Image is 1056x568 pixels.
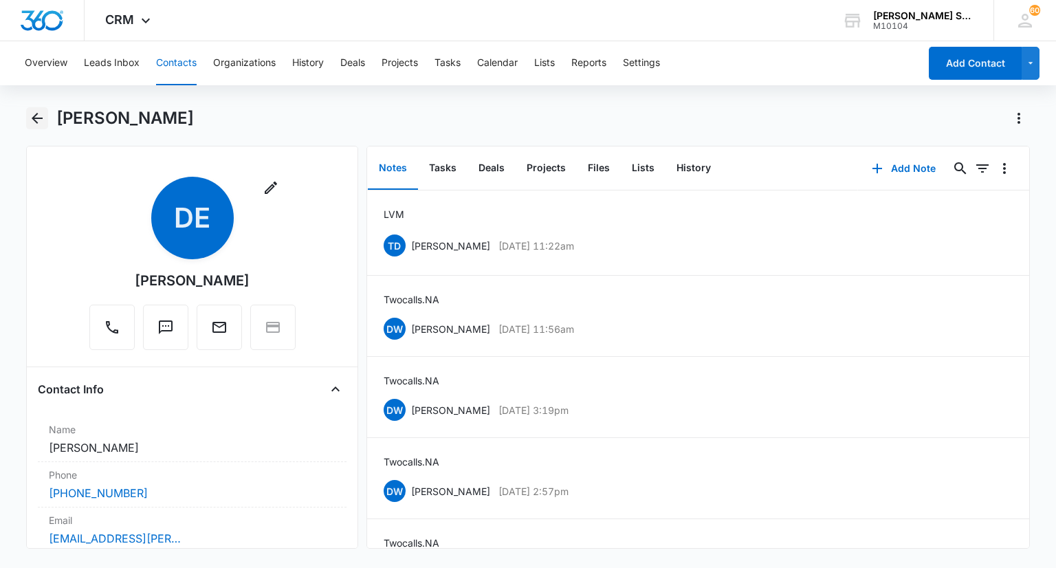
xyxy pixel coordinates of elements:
p: Two calls. NA [384,536,439,550]
button: Tasks [418,147,467,190]
p: [PERSON_NAME] [411,239,490,253]
p: [DATE] 11:22am [498,239,574,253]
button: Add Contact [929,47,1022,80]
h4: Contact Info [38,381,104,397]
p: [DATE] 3:19pm [498,403,569,417]
button: Lists [534,41,555,85]
button: Leads Inbox [84,41,140,85]
span: DW [384,480,406,502]
a: Text [143,326,188,338]
p: Two calls. NA [384,455,439,469]
button: Overflow Menu [993,157,1015,179]
div: Phone[PHONE_NUMBER] [38,462,346,507]
a: Call [89,326,135,338]
h1: [PERSON_NAME] [56,108,194,129]
dd: [PERSON_NAME] [49,439,335,456]
div: Name[PERSON_NAME] [38,417,346,462]
button: Lists [621,147,665,190]
button: Contacts [156,41,197,85]
label: Name [49,422,335,437]
span: CRM [105,12,134,27]
button: Deals [467,147,516,190]
button: Email [197,305,242,350]
button: Settings [623,41,660,85]
p: [DATE] 11:56am [498,322,574,336]
button: Search... [949,157,971,179]
button: Notes [368,147,418,190]
span: DE [151,177,234,259]
button: Back [26,107,47,129]
button: Filters [971,157,993,179]
button: Call [89,305,135,350]
span: TD [384,234,406,256]
button: Deals [340,41,365,85]
button: Text [143,305,188,350]
p: Two calls. NA [384,292,439,307]
p: LVM [384,207,404,221]
button: Organizations [213,41,276,85]
button: Calendar [477,41,518,85]
label: Email [49,513,335,527]
span: DW [384,318,406,340]
p: Two calls. NA [384,373,439,388]
label: Phone [49,468,335,482]
div: Email[EMAIL_ADDRESS][PERSON_NAME][DOMAIN_NAME] [38,507,346,553]
button: Add Note [858,152,949,185]
p: [PERSON_NAME] [411,322,490,336]
button: History [665,147,722,190]
p: [PERSON_NAME] [411,403,490,417]
a: [EMAIL_ADDRESS][PERSON_NAME][DOMAIN_NAME] [49,530,186,547]
button: History [292,41,324,85]
button: Projects [382,41,418,85]
button: Reports [571,41,606,85]
button: Close [324,378,346,400]
button: Actions [1008,107,1030,129]
p: [PERSON_NAME] [411,484,490,499]
button: Files [577,147,621,190]
span: 60 [1029,5,1040,16]
p: [DATE] 2:57pm [498,484,569,499]
button: Overview [25,41,67,85]
a: [PHONE_NUMBER] [49,485,148,501]
div: notifications count [1029,5,1040,16]
div: account name [873,10,973,21]
a: Email [197,326,242,338]
span: DW [384,399,406,421]
button: Tasks [434,41,461,85]
div: account id [873,21,973,31]
div: [PERSON_NAME] [135,270,250,291]
button: Projects [516,147,577,190]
